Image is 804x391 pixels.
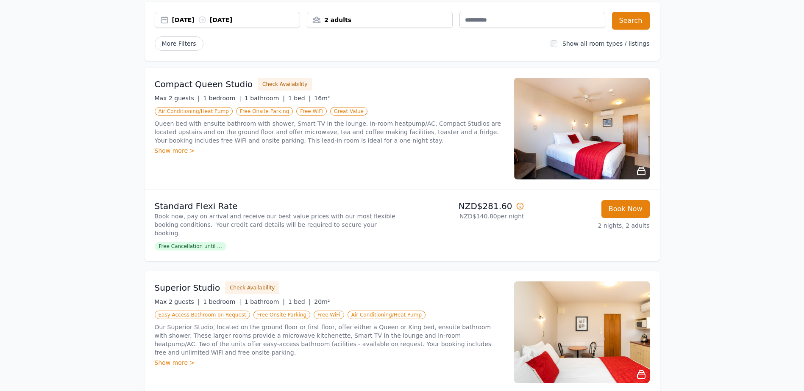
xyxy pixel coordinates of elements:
p: Standard Flexi Rate [155,200,399,212]
span: 1 bed | [288,298,311,305]
span: Free WiFi [314,311,344,319]
span: 1 bed | [288,95,311,102]
button: Check Availability [258,78,312,91]
span: Free Onsite Parking [236,107,293,116]
button: Check Availability [225,281,279,294]
p: NZD$140.80 per night [406,212,524,220]
span: Easy Access Bathroom on Request [155,311,250,319]
span: Max 2 guests | [155,95,200,102]
span: Free Cancellation until ... [155,242,226,251]
div: 2 adults [307,16,452,24]
span: 20m² [314,298,330,305]
p: Queen bed with ensuite bathroom with shower, Smart TV in the lounge. In-room heatpump/AC. Compact... [155,119,504,145]
span: 1 bedroom | [203,95,241,102]
span: Max 2 guests | [155,298,200,305]
span: Great Value [330,107,367,116]
button: Book Now [601,200,650,218]
div: Show more > [155,146,504,155]
button: Search [612,12,650,30]
p: Book now, pay on arrival and receive our best value prices with our most flexible booking conditi... [155,212,399,237]
span: 1 bedroom | [203,298,241,305]
p: 2 nights, 2 adults [531,221,650,230]
span: 1 bathroom | [245,95,285,102]
span: 16m² [314,95,330,102]
p: NZD$281.60 [406,200,524,212]
span: More Filters [155,36,203,51]
span: Air Conditioning/Heat Pump [348,311,426,319]
span: Free Onsite Parking [253,311,310,319]
h3: Compact Queen Studio [155,78,253,90]
span: Free WiFi [296,107,327,116]
span: Air Conditioning/Heat Pump [155,107,233,116]
div: [DATE] [DATE] [172,16,300,24]
label: Show all room types / listings [562,40,649,47]
p: Our Superior Studio, located on the ground floor or first floor, offer either a Queen or King bed... [155,323,504,357]
span: 1 bathroom | [245,298,285,305]
div: Show more > [155,358,504,367]
h3: Superior Studio [155,282,220,294]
